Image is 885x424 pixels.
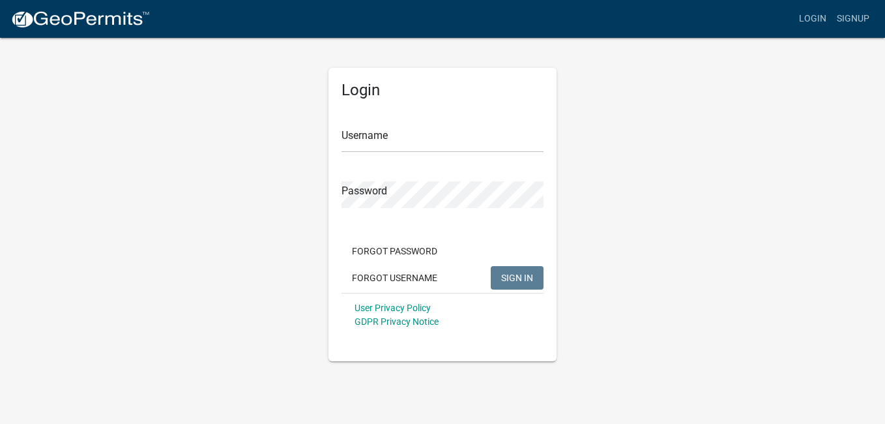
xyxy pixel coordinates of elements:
span: SIGN IN [501,272,533,282]
a: User Privacy Policy [355,303,431,313]
button: SIGN IN [491,266,544,290]
h5: Login [341,81,544,100]
a: Signup [832,7,875,31]
a: Login [794,7,832,31]
button: Forgot Password [341,239,448,263]
button: Forgot Username [341,266,448,290]
a: GDPR Privacy Notice [355,316,439,327]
